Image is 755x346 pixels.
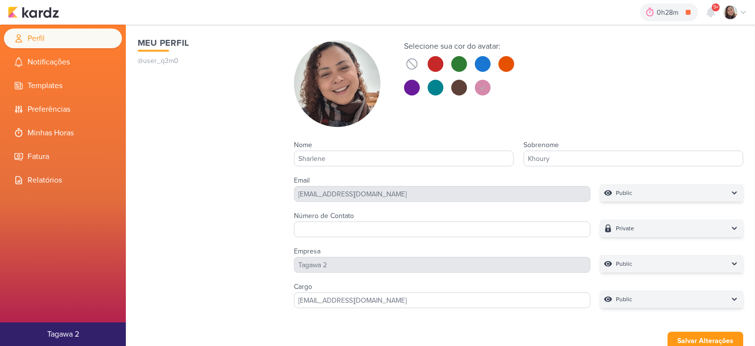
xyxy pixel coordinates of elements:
[4,29,122,48] li: Perfil
[657,7,681,18] div: 0h28m
[294,212,354,220] label: Número de Contato
[713,3,719,11] span: 9+
[616,259,632,269] p: Public
[294,247,320,255] label: Empresa
[294,141,312,149] label: Nome
[294,186,590,202] div: [EMAIL_ADDRESS][DOMAIN_NAME]
[600,184,743,202] button: Public
[138,56,274,66] p: @user_q3m0
[616,188,632,198] p: Public
[8,6,59,18] img: kardz.app
[4,170,122,190] li: Relatórios
[724,5,737,19] img: Sharlene Khoury
[294,40,380,127] img: Sharlene Khoury
[4,76,122,95] li: Templates
[616,294,632,304] p: Public
[523,141,559,149] label: Sobrenome
[4,99,122,119] li: Preferências
[294,176,310,185] label: Email
[616,223,634,233] p: Private
[4,123,122,143] li: Minhas Horas
[600,220,743,237] button: Private
[4,52,122,72] li: Notificações
[4,147,122,166] li: Fatura
[600,255,743,273] button: Public
[294,283,312,291] label: Cargo
[600,290,743,308] button: Public
[138,36,274,50] h1: Meu Perfil
[404,40,514,52] div: Selecione sua cor do avatar:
